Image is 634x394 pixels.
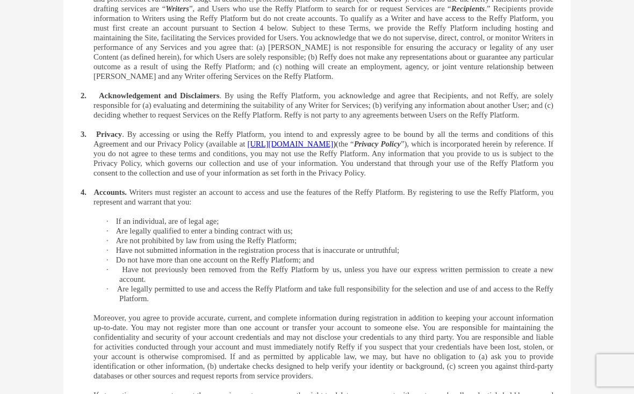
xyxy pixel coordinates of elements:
span: [URL][DOMAIN_NAME] [248,140,334,148]
span: Have not submitted information in the registration process that is inaccurate or untruthful; [116,246,400,254]
a: [URL][DOMAIN_NAME] [248,139,334,148]
span: Writers must register an account to access and use the features of the Reffy Platform. By registe... [93,188,553,206]
span: Are legally permitted to use and access the Reffy Platform and take full responsibility for the s... [117,284,553,303]
span: Do not have more than one account on the Reffy Platform; and [116,256,314,264]
span: · [106,284,117,293]
span: Privacy [96,130,122,138]
span: Are legally qualified to enter a binding contract with us; [116,227,293,235]
span: · [106,246,116,254]
span: If an individual, are of legal age; [116,217,219,225]
span: 3. [81,130,96,138]
span: 4. [81,188,94,196]
span: Moreover, you agree to provide accurate, current, and complete information during registration in... [93,313,553,380]
span: Are not prohibited by law from using the Reffy Platform; [116,236,297,245]
span: · [106,217,116,225]
i: Writers [165,4,189,13]
span: · [106,256,116,264]
span: . By using the Reffy Platform, you acknowledge and agree [93,91,553,119]
span: Have not previously been removed from the Reffy Platform by us, unless you have our express writt... [119,265,553,283]
span: Acknowledgement and Disclaimers [99,91,219,100]
i: Recipients [451,4,485,13]
span: ) [333,140,336,148]
span: Accounts. [94,188,127,196]
span: · [106,236,116,245]
span: · [106,265,122,274]
span: . By accessing or using the Reffy Platform, you intend to and expressly agree to be bound by all ... [93,130,553,148]
span: that Recipients, and not Reffy, are solely responsible for (a) evaluating and determining the sui... [93,91,553,119]
i: Privacy Policy [354,140,401,148]
span: 2. [81,91,99,100]
span: · [106,227,116,235]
